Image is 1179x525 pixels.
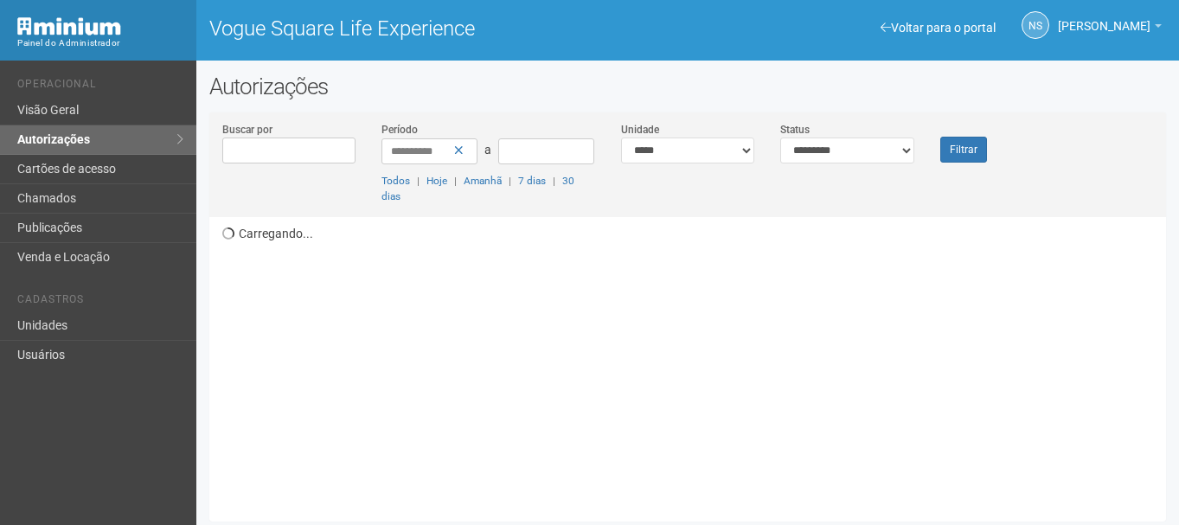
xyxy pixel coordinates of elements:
div: Painel do Administrador [17,35,183,51]
a: Amanhã [464,175,502,187]
button: Filtrar [940,137,987,163]
label: Buscar por [222,122,272,138]
div: Carregando... [222,217,1166,509]
span: | [553,175,555,187]
h1: Vogue Square Life Experience [209,17,675,40]
label: Status [780,122,810,138]
span: | [509,175,511,187]
img: Minium [17,17,121,35]
span: | [454,175,457,187]
a: Voltar para o portal [881,21,996,35]
li: Operacional [17,78,183,96]
a: [PERSON_NAME] [1058,22,1162,35]
a: Hoje [426,175,447,187]
a: Todos [381,175,410,187]
h2: Autorizações [209,74,1166,99]
span: a [484,143,491,157]
a: 7 dias [518,175,546,187]
span: Nicolle Silva [1058,3,1150,33]
li: Cadastros [17,293,183,311]
span: | [417,175,420,187]
label: Período [381,122,418,138]
label: Unidade [621,122,659,138]
a: NS [1022,11,1049,39]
